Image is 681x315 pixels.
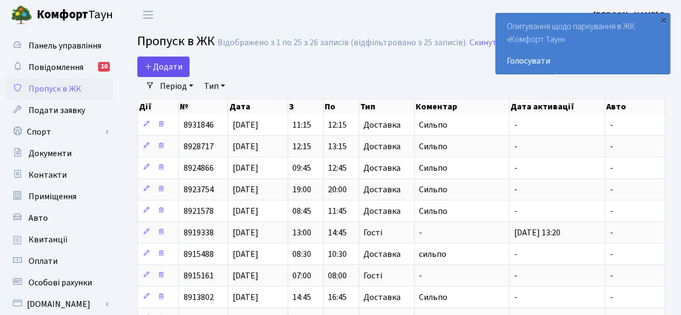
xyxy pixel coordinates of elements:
[29,191,76,202] span: Приміщення
[217,38,467,48] div: Відображено з 1 по 25 з 26 записів (відфільтровано з 25 записів).
[328,141,347,152] span: 13:15
[328,270,347,282] span: 08:00
[29,148,72,159] span: Документи
[233,270,258,282] span: [DATE]
[415,99,509,114] th: Коментар
[514,119,517,131] span: -
[609,291,613,303] span: -
[98,62,110,72] div: 10
[514,270,517,282] span: -
[514,205,517,217] span: -
[233,184,258,195] span: [DATE]
[5,207,113,229] a: Авто
[419,205,447,217] span: Сильпо
[469,38,502,48] a: Скинути
[609,141,613,152] span: -
[658,15,669,25] div: ×
[144,61,182,73] span: Додати
[5,293,113,315] a: [DOMAIN_NAME]
[233,162,258,174] span: [DATE]
[609,248,613,260] span: -
[419,141,447,152] span: Сильпо
[233,227,258,239] span: [DATE]
[5,35,113,57] a: Панель управління
[363,228,382,237] span: Гості
[507,54,659,67] a: Голосувати
[292,205,311,217] span: 08:45
[29,169,67,181] span: Контакти
[138,99,179,114] th: Дії
[363,121,401,129] span: Доставка
[5,78,113,100] a: Пропуск в ЖК
[29,277,92,289] span: Особові рахунки
[609,270,613,282] span: -
[514,184,517,195] span: -
[609,119,613,131] span: -
[29,212,48,224] span: Авто
[183,270,213,282] span: 8915161
[135,6,162,24] button: Переключити навігацію
[183,184,213,195] span: 8923754
[183,248,213,260] span: 8915488
[509,99,605,114] th: Дата активації
[363,207,401,215] span: Доставка
[5,229,113,250] a: Квитанції
[328,162,347,174] span: 12:45
[419,184,447,195] span: Сильпо
[496,13,670,74] div: Опитування щодо паркування в ЖК «Комфорт Таун»
[5,121,113,143] a: Спорт
[363,293,401,302] span: Доставка
[233,291,258,303] span: [DATE]
[292,248,311,260] span: 08:30
[292,162,311,174] span: 09:45
[29,83,81,95] span: Пропуск в ЖК
[5,143,113,164] a: Документи
[292,119,311,131] span: 11:15
[328,291,347,303] span: 16:45
[514,162,517,174] span: -
[179,99,228,114] th: №
[183,227,213,239] span: 8919338
[328,227,347,239] span: 14:45
[419,119,447,131] span: Сильпо
[292,141,311,152] span: 12:15
[29,40,101,52] span: Панель управління
[5,272,113,293] a: Особові рахунки
[514,141,517,152] span: -
[5,164,113,186] a: Контакти
[5,186,113,207] a: Приміщення
[137,57,189,77] a: Додати
[363,271,382,280] span: Гості
[419,248,446,260] span: сильпо
[233,119,258,131] span: [DATE]
[183,162,213,174] span: 8924866
[29,255,58,267] span: Оплати
[324,99,359,114] th: По
[5,100,113,121] a: Подати заявку
[37,6,88,23] b: Комфорт
[328,184,347,195] span: 20:00
[156,77,198,95] a: Період
[292,270,311,282] span: 07:00
[363,142,401,151] span: Доставка
[292,184,311,195] span: 19:00
[5,57,113,78] a: Повідомлення10
[228,99,287,114] th: Дата
[29,104,85,116] span: Подати заявку
[609,205,613,217] span: -
[328,205,347,217] span: 11:45
[363,164,401,172] span: Доставка
[37,6,113,24] span: Таун
[419,291,447,303] span: Сильпо
[288,99,324,114] th: З
[419,270,422,282] span: -
[419,227,422,239] span: -
[183,291,213,303] span: 8913802
[200,77,229,95] a: Тип
[183,141,213,152] span: 8928717
[233,141,258,152] span: [DATE]
[514,291,517,303] span: -
[292,227,311,239] span: 13:00
[593,9,668,22] a: [PERSON_NAME] В.
[359,99,415,114] th: Тип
